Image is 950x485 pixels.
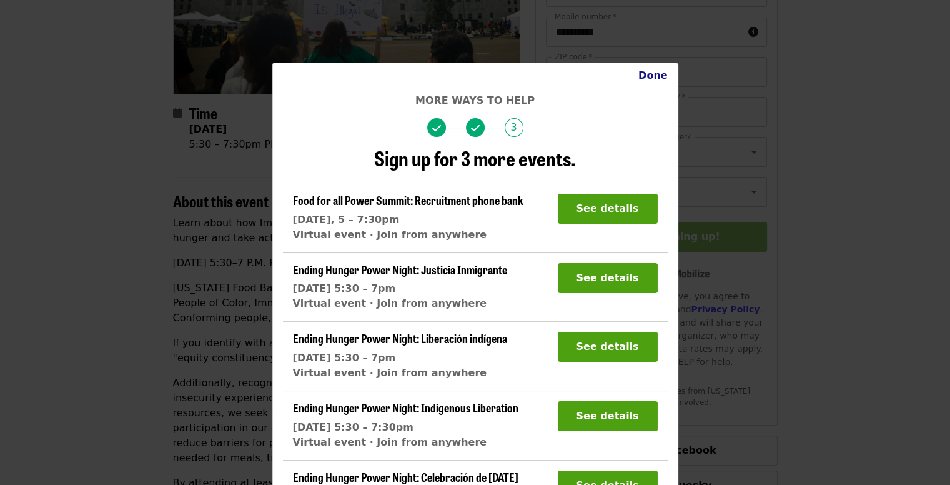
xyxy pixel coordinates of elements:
[293,351,507,366] div: [DATE] 5:30 – 7pm
[293,227,523,242] div: Virtual event · Join from anywhere
[505,118,523,137] span: 3
[558,194,658,224] button: See details
[471,122,480,134] i: check icon
[293,469,518,485] span: Ending Hunger Power Night: Celebración de [DATE]
[558,341,658,352] a: See details
[293,332,507,381] a: Ending Hunger Power Night: Liberación indígena[DATE] 5:30 – 7pmVirtual event · Join from anywhere
[293,296,507,311] div: Virtual event · Join from anywhere
[558,272,658,284] a: See details
[558,410,658,422] a: See details
[293,261,507,277] span: Ending Hunger Power Night: Justicia Inmigrante
[293,212,523,227] div: [DATE], 5 – 7:30pm
[558,332,658,362] button: See details
[432,122,441,134] i: check icon
[293,435,518,450] div: Virtual event · Join from anywhere
[558,401,658,431] button: See details
[374,143,576,172] span: Sign up for 3 more events.
[293,330,507,346] span: Ending Hunger Power Night: Liberación indígena
[415,94,535,106] span: More ways to help
[293,194,523,242] a: Food for all Power Summit: Recruitment phone bank[DATE], 5 – 7:30pmVirtual event · Join from anyw...
[293,420,518,435] div: [DATE] 5:30 – 7:30pm
[558,263,658,293] button: See details
[293,366,507,381] div: Virtual event · Join from anywhere
[293,401,518,450] a: Ending Hunger Power Night: Indigenous Liberation[DATE] 5:30 – 7:30pmVirtual event · Join from any...
[628,63,678,88] button: Close
[293,399,518,416] span: Ending Hunger Power Night: Indigenous Liberation
[558,202,658,214] a: See details
[293,281,507,296] div: [DATE] 5:30 – 7pm
[293,263,507,312] a: Ending Hunger Power Night: Justicia Inmigrante[DATE] 5:30 – 7pmVirtual event · Join from anywhere
[293,192,523,208] span: Food for all Power Summit: Recruitment phone bank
